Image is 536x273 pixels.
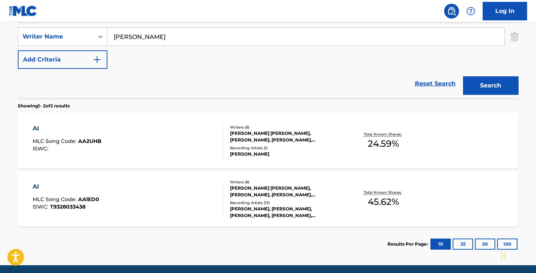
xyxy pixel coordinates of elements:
[387,241,430,247] p: Results Per Page:
[18,171,519,227] a: AIMLC Song Code:AA1ED0ISWC:T9328033438Writers (8)[PERSON_NAME] [PERSON_NAME], [PERSON_NAME], [PER...
[368,137,399,150] span: 24.59 %
[463,76,519,95] button: Search
[18,113,519,169] a: AIMLC Song Code:AA2UHBISWC:Writers (8)[PERSON_NAME] [PERSON_NAME], [PERSON_NAME], [PERSON_NAME], ...
[368,195,399,209] span: 45.62 %
[499,237,536,273] iframe: Chat Widget
[501,245,506,267] div: Drag
[50,203,86,210] span: T9328033438
[78,196,99,203] span: AA1ED0
[230,200,342,206] div: Recording Artists ( 13 )
[444,4,459,19] a: Public Search
[510,27,519,46] img: Delete Criterion
[33,138,78,144] span: MLC Song Code :
[463,4,478,19] div: Help
[475,239,495,250] button: 50
[430,239,451,250] button: 10
[230,179,342,185] div: Writers ( 8 )
[230,124,342,130] div: Writers ( 8 )
[18,103,70,109] p: Showing 1 - 2 of 2 results
[9,6,37,16] img: MLC Logo
[33,203,50,210] span: ISWC :
[18,50,107,69] button: Add Criteria
[33,145,50,152] span: ISWC :
[453,239,473,250] button: 25
[33,196,78,203] span: MLC Song Code :
[230,130,342,143] div: [PERSON_NAME] [PERSON_NAME], [PERSON_NAME], [PERSON_NAME], [PERSON_NAME], [PERSON_NAME] G, [PERSO...
[23,32,89,41] div: Writer Name
[18,4,519,99] form: Search Form
[411,76,459,92] a: Reset Search
[33,182,99,191] div: AI
[230,145,342,151] div: Recording Artists ( 1 )
[466,7,475,16] img: help
[497,239,517,250] button: 100
[447,7,456,16] img: search
[483,2,527,20] a: Log In
[364,131,403,137] p: Total Known Shares:
[364,190,403,195] p: Total Known Shares:
[78,138,101,144] span: AA2UHB
[33,124,101,133] div: AI
[230,185,342,198] div: [PERSON_NAME] [PERSON_NAME], [PERSON_NAME], [PERSON_NAME], [PERSON_NAME], [PERSON_NAME] G, [PERSO...
[230,206,342,219] div: [PERSON_NAME], [PERSON_NAME], [PERSON_NAME], [PERSON_NAME], [PERSON_NAME] [PERSON_NAME]|[PERSON_N...
[230,151,342,157] div: [PERSON_NAME]
[93,55,101,64] img: 9d2ae6d4665cec9f34b9.svg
